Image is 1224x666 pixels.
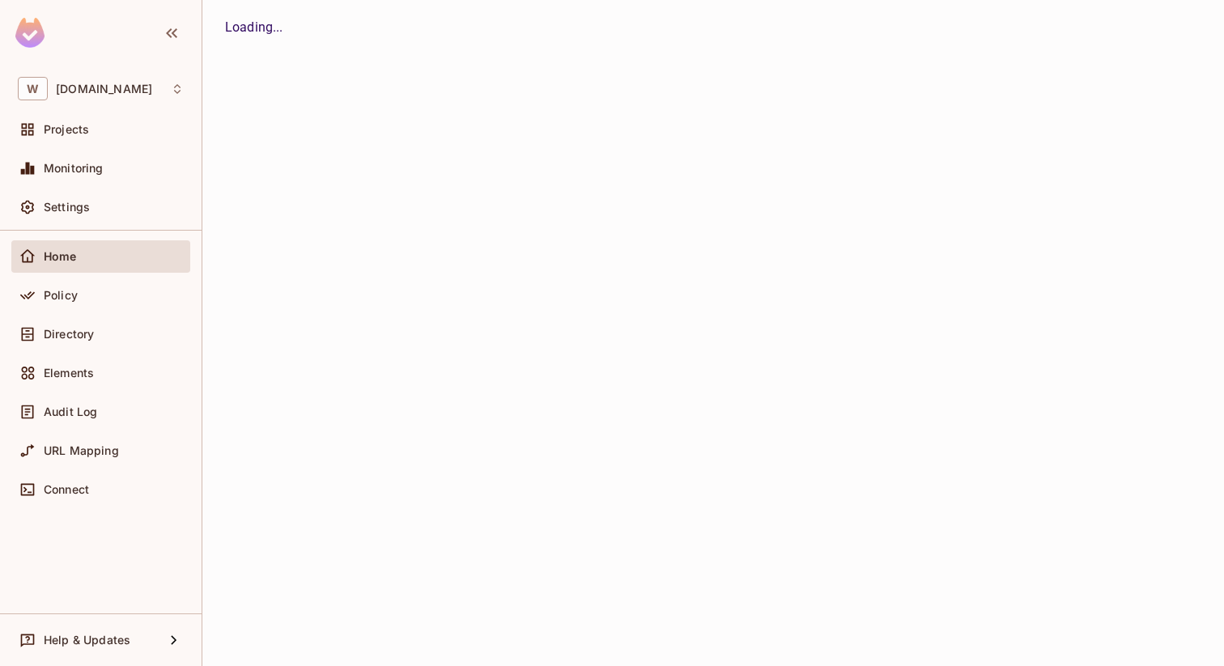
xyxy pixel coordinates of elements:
[44,162,104,175] span: Monitoring
[44,367,94,380] span: Elements
[44,250,77,263] span: Home
[44,289,78,302] span: Policy
[44,201,90,214] span: Settings
[18,77,48,100] span: W
[44,483,89,496] span: Connect
[44,634,130,647] span: Help & Updates
[44,328,94,341] span: Directory
[44,405,97,418] span: Audit Log
[44,123,89,136] span: Projects
[225,18,1201,37] div: Loading...
[15,18,45,48] img: SReyMgAAAABJRU5ErkJggg==
[44,444,119,457] span: URL Mapping
[56,83,152,95] span: Workspace: withpronto.com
